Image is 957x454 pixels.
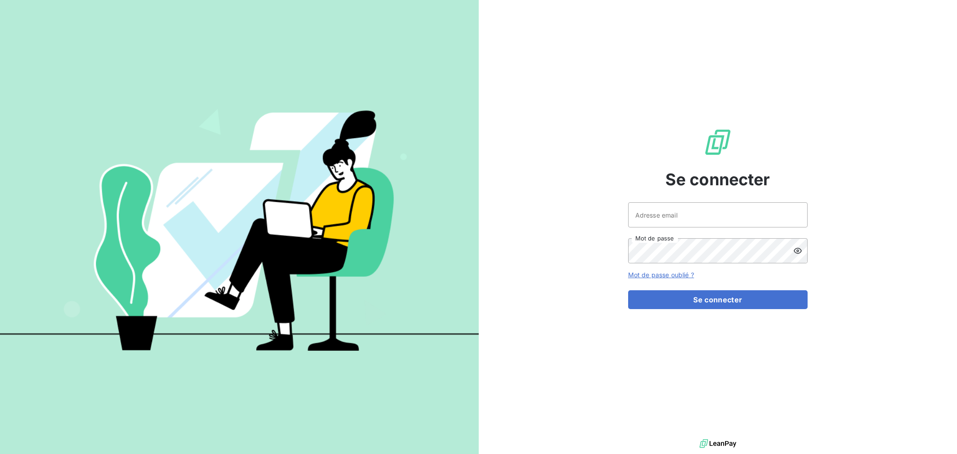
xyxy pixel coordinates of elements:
img: Logo LeanPay [704,128,732,157]
input: placeholder [628,202,808,227]
button: Se connecter [628,290,808,309]
img: logo [699,437,736,450]
a: Mot de passe oublié ? [628,271,694,279]
span: Se connecter [665,167,770,192]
